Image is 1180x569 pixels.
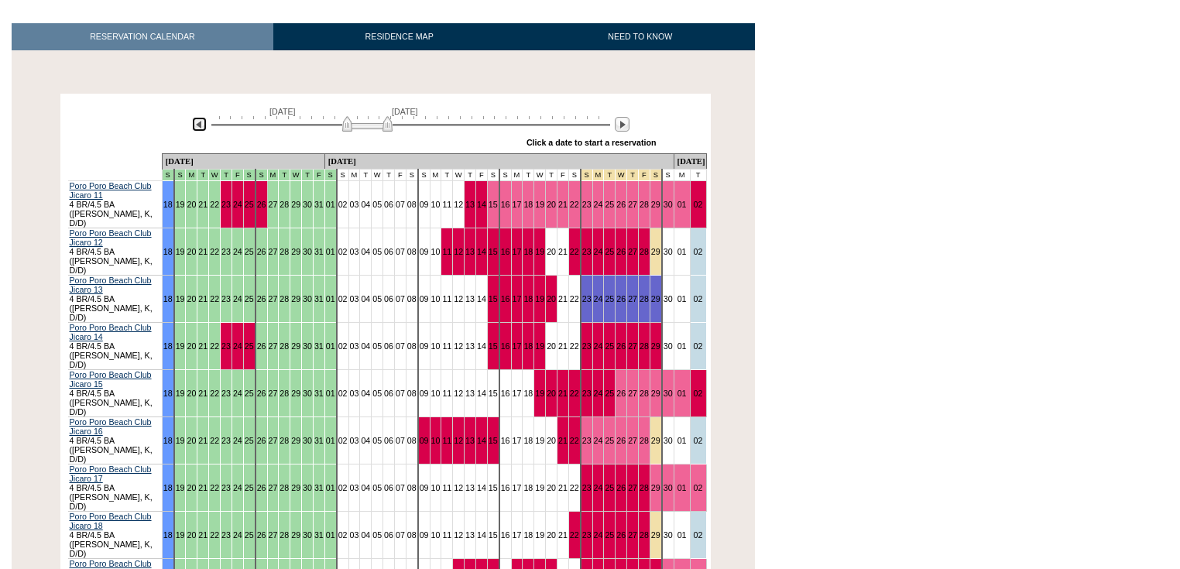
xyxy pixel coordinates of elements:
a: 30 [664,247,673,256]
a: 21 [558,294,568,303]
a: 12 [454,341,463,351]
a: 14 [477,294,486,303]
a: 23 [582,200,592,209]
a: 08 [407,200,417,209]
a: 25 [245,436,254,445]
a: 18 [163,436,173,445]
a: 22 [570,294,579,303]
a: 24 [233,200,242,209]
a: 20 [187,247,196,256]
a: 02 [694,436,703,445]
a: 28 [280,294,289,303]
a: 01 [326,200,335,209]
a: 23 [221,483,231,492]
a: 25 [245,247,254,256]
a: 21 [558,247,568,256]
a: 01 [326,294,335,303]
a: 21 [198,436,208,445]
a: 26 [257,483,266,492]
a: NEED TO KNOW [525,23,755,50]
a: 21 [198,247,208,256]
a: 23 [582,341,592,351]
a: 28 [280,483,289,492]
a: 23 [221,294,231,303]
a: 28 [640,341,649,351]
a: 17 [513,389,522,398]
a: 02 [694,247,703,256]
a: 30 [664,294,673,303]
a: 24 [233,436,242,445]
a: 17 [513,341,522,351]
a: 02 [338,436,348,445]
a: 25 [245,483,254,492]
a: 07 [396,294,405,303]
a: 10 [431,341,441,351]
a: 27 [269,200,278,209]
a: 06 [384,436,393,445]
a: Poro Poro Beach Club Jicaro 15 [70,370,152,389]
a: 27 [269,341,278,351]
a: 28 [280,247,289,256]
a: 05 [372,436,382,445]
a: 23 [221,436,231,445]
a: 22 [570,389,579,398]
a: 24 [233,389,242,398]
a: 15 [489,341,498,351]
a: RESIDENCE MAP [273,23,526,50]
a: 30 [303,341,312,351]
a: 24 [233,483,242,492]
a: 19 [176,247,185,256]
a: 25 [245,389,254,398]
a: 27 [628,200,637,209]
a: 24 [594,247,603,256]
a: 20 [547,389,556,398]
a: 21 [198,483,208,492]
a: 09 [420,200,429,209]
a: 16 [501,294,510,303]
a: 29 [291,200,300,209]
a: 19 [535,294,544,303]
a: 19 [535,247,544,256]
a: 28 [640,247,649,256]
a: 31 [314,247,324,256]
a: 10 [431,247,441,256]
a: 31 [314,389,324,398]
a: 08 [407,294,417,303]
a: 24 [233,247,242,256]
a: 16 [501,389,510,398]
a: Poro Poro Beach Club Jicaro 16 [70,417,152,436]
a: 09 [420,436,429,445]
a: 01 [677,341,687,351]
a: 29 [291,247,300,256]
a: 16 [501,200,510,209]
a: 29 [651,247,660,256]
a: 28 [640,294,649,303]
a: 23 [582,389,592,398]
a: 22 [570,341,579,351]
a: 12 [454,436,463,445]
a: 25 [605,294,614,303]
a: 18 [523,341,533,351]
a: 23 [221,341,231,351]
a: 27 [269,436,278,445]
a: 12 [454,389,463,398]
a: 19 [176,294,185,303]
a: 22 [210,294,219,303]
a: 20 [187,389,196,398]
a: 25 [245,294,254,303]
a: 04 [361,389,370,398]
a: 21 [198,294,208,303]
a: 08 [407,436,417,445]
a: 03 [350,200,359,209]
a: 01 [677,294,687,303]
a: 23 [582,247,592,256]
a: 29 [291,341,300,351]
a: 14 [477,200,486,209]
a: 05 [372,247,382,256]
a: 13 [465,247,475,256]
a: 11 [442,436,451,445]
a: 19 [176,436,185,445]
a: 06 [384,200,393,209]
a: 05 [372,200,382,209]
a: 22 [210,200,219,209]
